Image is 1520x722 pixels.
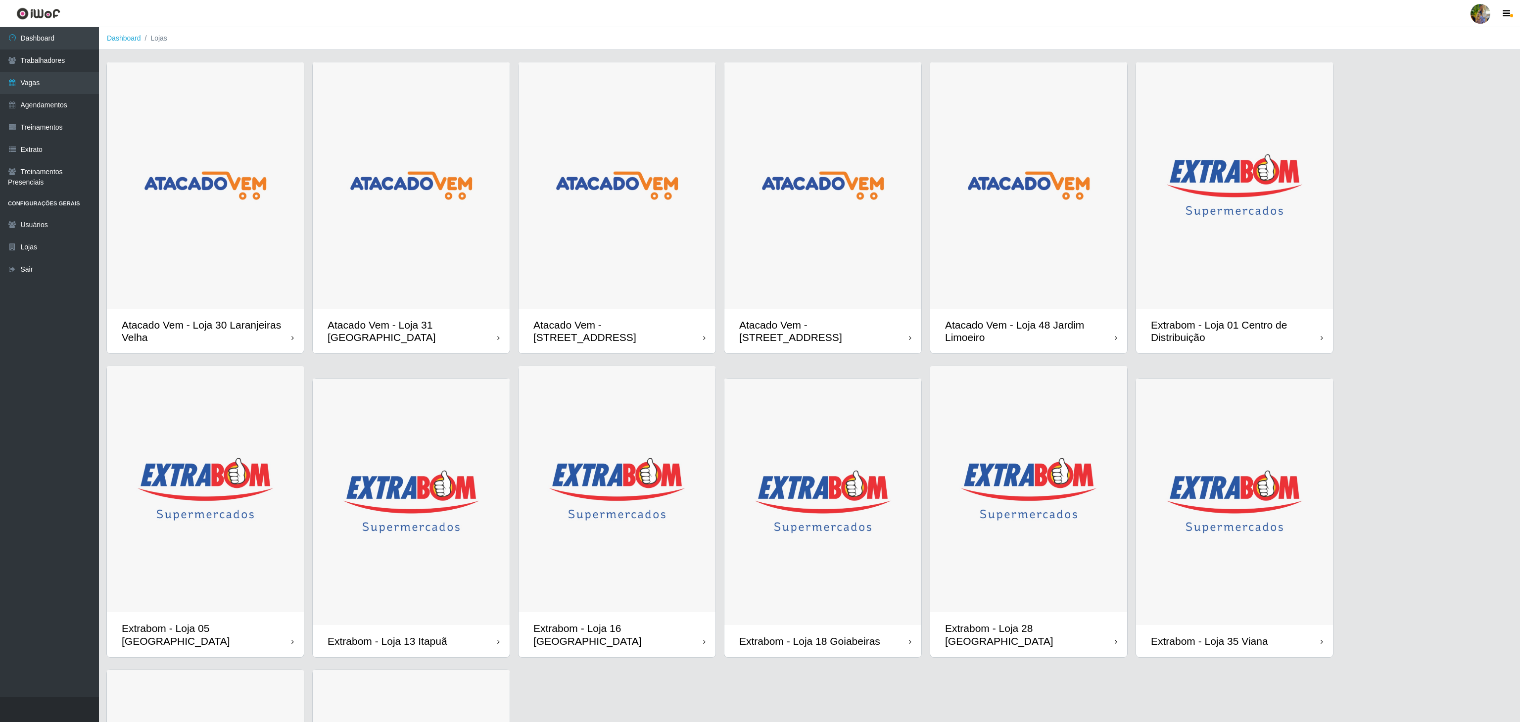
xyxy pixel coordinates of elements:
img: cardImg [724,379,921,625]
img: cardImg [107,366,304,613]
div: Atacado Vem - Loja 30 Laranjeiras Velha [122,319,291,343]
div: Atacado Vem - Loja 48 Jardim Limoeiro [945,319,1115,343]
a: Extrabom - Loja 05 [GEOGRAPHIC_DATA] [107,366,304,657]
div: Extrabom - Loja 28 [GEOGRAPHIC_DATA] [945,622,1115,647]
a: Extrabom - Loja 01 Centro de Distribuição [1136,62,1333,353]
img: cardImg [107,62,304,309]
a: Atacado Vem - [STREET_ADDRESS] [724,62,921,353]
img: cardImg [724,62,921,309]
img: cardImg [519,366,715,613]
a: Atacado Vem - Loja 31 [GEOGRAPHIC_DATA] [313,62,510,353]
img: cardImg [313,62,510,309]
a: Atacado Vem - Loja 48 Jardim Limoeiro [930,62,1127,353]
div: Atacado Vem - [STREET_ADDRESS] [533,319,703,343]
div: Atacado Vem - [STREET_ADDRESS] [739,319,909,343]
li: Lojas [141,33,167,44]
a: Atacado Vem - Loja 30 Laranjeiras Velha [107,62,304,353]
a: Atacado Vem - [STREET_ADDRESS] [519,62,715,353]
img: cardImg [1136,62,1333,309]
div: Extrabom - Loja 05 [GEOGRAPHIC_DATA] [122,622,291,647]
a: Extrabom - Loja 16 [GEOGRAPHIC_DATA] [519,366,715,657]
img: CoreUI Logo [16,7,60,20]
img: cardImg [1136,379,1333,625]
a: Extrabom - Loja 28 [GEOGRAPHIC_DATA] [930,366,1127,657]
a: Extrabom - Loja 35 Viana [1136,379,1333,657]
nav: breadcrumb [99,27,1520,50]
div: Extrabom - Loja 35 Viana [1151,635,1268,647]
div: Extrabom - Loja 13 Itapuã [328,635,447,647]
a: Extrabom - Loja 18 Goiabeiras [724,379,921,657]
a: Extrabom - Loja 13 Itapuã [313,379,510,657]
img: cardImg [930,366,1127,613]
img: cardImg [313,379,510,625]
img: cardImg [519,62,715,309]
div: Extrabom - Loja 18 Goiabeiras [739,635,880,647]
a: Dashboard [107,34,141,42]
div: Atacado Vem - Loja 31 [GEOGRAPHIC_DATA] [328,319,497,343]
img: cardImg [930,62,1127,309]
div: Extrabom - Loja 01 Centro de Distribuição [1151,319,1321,343]
div: Extrabom - Loja 16 [GEOGRAPHIC_DATA] [533,622,703,647]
